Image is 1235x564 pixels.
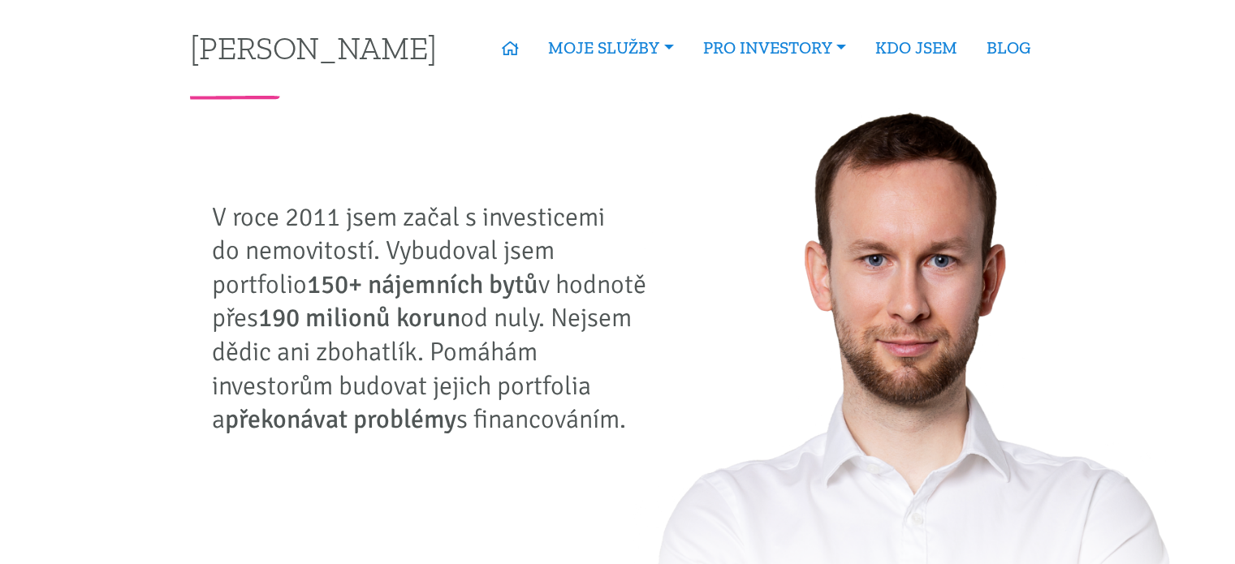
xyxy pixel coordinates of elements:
a: KDO JSEM [861,29,972,67]
a: [PERSON_NAME] [190,32,437,63]
strong: překonávat problémy [225,403,456,435]
a: BLOG [972,29,1045,67]
strong: 190 milionů korun [258,302,460,334]
a: MOJE SLUŽBY [533,29,688,67]
a: PRO INVESTORY [689,29,861,67]
p: V roce 2011 jsem začal s investicemi do nemovitostí. Vybudoval jsem portfolio v hodnotě přes od n... [212,200,659,437]
strong: 150+ nájemních bytů [307,269,538,300]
